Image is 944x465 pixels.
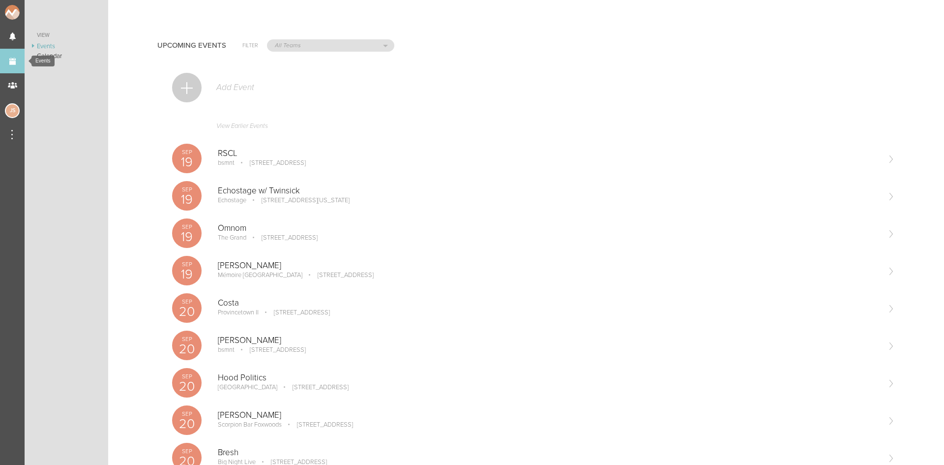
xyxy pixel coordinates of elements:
div: Jessica Smith [5,103,20,118]
p: Sep [172,448,202,454]
p: Omnom [218,223,879,233]
p: 20 [172,417,202,431]
p: 20 [172,305,202,318]
p: Echostage w/ Twinsick [218,186,879,196]
p: Sep [172,224,202,230]
p: Sep [172,336,202,342]
a: View Earlier Events [172,117,895,140]
p: 20 [172,342,202,356]
p: Sep [172,411,202,417]
p: Scorpion Bar Foxwoods [218,421,282,429]
p: [PERSON_NAME] [218,336,879,345]
p: Sep [172,186,202,192]
p: bsmnt [218,346,235,354]
p: [STREET_ADDRESS] [248,234,318,242]
p: Sep [172,373,202,379]
p: [GEOGRAPHIC_DATA] [218,383,277,391]
p: [STREET_ADDRESS][US_STATE] [248,196,350,204]
a: View [25,30,108,41]
p: [STREET_ADDRESS] [283,421,353,429]
p: 20 [172,380,202,393]
p: Mémoire [GEOGRAPHIC_DATA] [218,271,302,279]
p: [STREET_ADDRESS] [279,383,349,391]
p: Costa [218,298,879,308]
p: Hood Politics [218,373,879,383]
p: Sep [172,261,202,267]
h6: Filter [242,41,258,50]
p: [STREET_ADDRESS] [304,271,374,279]
p: [PERSON_NAME] [218,410,879,420]
img: NOMAD [5,5,60,20]
p: Add Event [215,83,254,93]
p: Echostage [218,196,246,204]
p: 19 [172,230,202,244]
h4: Upcoming Events [157,41,226,50]
p: Sep [172,299,202,305]
p: 19 [172,155,202,169]
a: Calendar [25,51,108,61]
p: Provincetown II [218,309,259,316]
p: RSCL [218,149,879,158]
p: [STREET_ADDRESS] [236,159,306,167]
p: Bresh [218,448,879,458]
p: [STREET_ADDRESS] [236,346,306,354]
p: 19 [172,193,202,206]
p: 19 [172,268,202,281]
p: The Grand [218,234,246,242]
p: [PERSON_NAME] [218,261,879,271]
a: Events [25,41,108,51]
p: bsmnt [218,159,235,167]
p: Sep [172,149,202,155]
p: [STREET_ADDRESS] [260,309,330,316]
